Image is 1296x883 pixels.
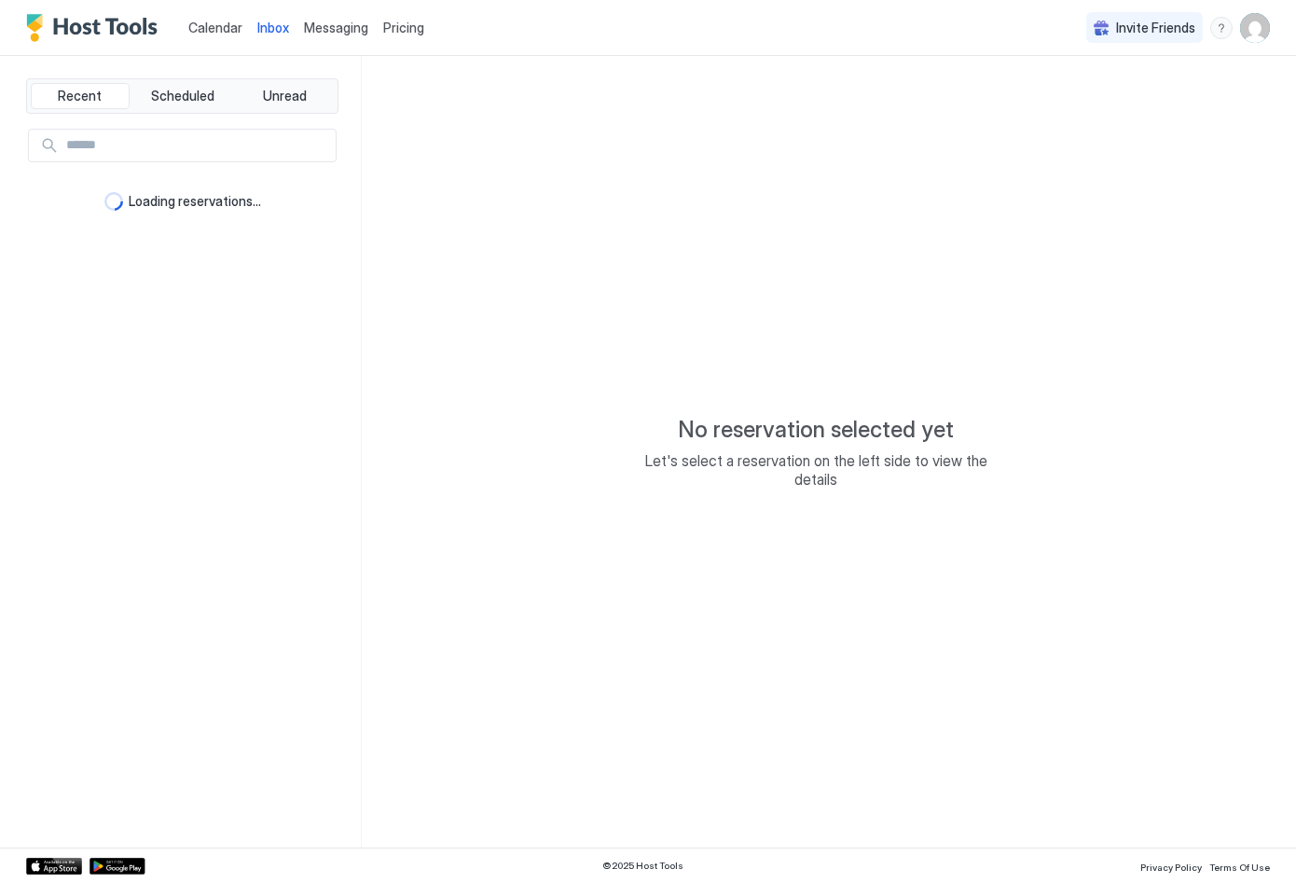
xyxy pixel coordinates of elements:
button: Unread [235,83,334,109]
span: No reservation selected yet [678,416,954,444]
div: User profile [1240,13,1270,43]
iframe: Intercom live chat [19,820,63,864]
a: Calendar [188,18,242,37]
span: Loading reservations... [129,193,261,210]
a: Privacy Policy [1140,856,1202,876]
div: tab-group [26,78,338,114]
a: App Store [26,858,82,875]
span: Calendar [188,20,242,35]
span: Privacy Policy [1140,862,1202,873]
a: Google Play Store [90,858,145,875]
span: Pricing [383,20,424,36]
span: Invite Friends [1116,20,1195,36]
span: Scheduled [151,88,214,104]
a: Terms Of Use [1209,856,1270,876]
input: Input Field [59,130,336,161]
span: Inbox [257,20,289,35]
span: Terms Of Use [1209,862,1270,873]
a: Inbox [257,18,289,37]
span: © 2025 Host Tools [602,860,683,872]
div: loading [104,192,123,211]
span: Recent [58,88,102,104]
button: Scheduled [133,83,232,109]
span: Messaging [304,20,368,35]
a: Messaging [304,18,368,37]
div: menu [1210,17,1233,39]
span: Let's select a reservation on the left side to view the details [629,451,1002,489]
button: Recent [31,83,130,109]
a: Host Tools Logo [26,14,166,42]
span: Unread [263,88,307,104]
